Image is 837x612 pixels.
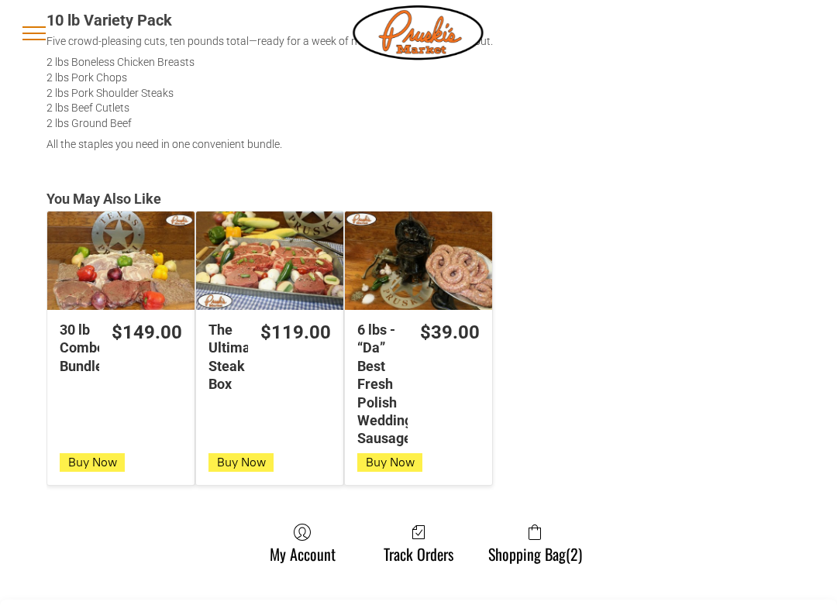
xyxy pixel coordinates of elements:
div: $39.00 [420,321,480,345]
div: 2 lbs Beef Cutlets [46,101,533,116]
a: My Account [262,523,343,563]
a: $39.006 lbs - “Da” Best Fresh Polish Wedding Sausage [345,321,492,448]
span: Buy Now [68,455,117,469]
a: 30 lb Combo Bundle [47,211,195,310]
button: Buy Now [208,453,274,472]
div: $119.00 [260,321,331,345]
a: 6 lbs - “Da” Best Fresh Polish Wedding Sausage [345,211,492,310]
div: 30 lb Combo Bundle [60,321,99,375]
a: Shopping Bag(2) [480,523,590,563]
div: 2 lbs Pork Shoulder Steaks [46,86,533,101]
a: The Ultimate Steak Box [196,211,343,310]
div: 6 lbs - “Da” Best Fresh Polish Wedding Sausage [357,321,408,448]
span: Buy Now [366,455,415,469]
div: You May Also Like [46,190,790,208]
button: Buy Now [60,453,125,472]
a: $119.00The Ultimate Steak Box [196,321,343,394]
div: 2 lbs Pork Chops [46,70,533,86]
div: 2 lbs Ground Beef [46,116,533,132]
div: All the staples you need in one convenient bundle. [46,137,533,153]
div: The Ultimate Steak Box [208,321,248,394]
a: $149.0030 lb Combo Bundle [47,321,195,375]
button: Buy Now [357,453,422,472]
div: $149.00 [112,321,182,345]
span: Buy Now [217,455,266,469]
button: menu [14,13,54,53]
a: Track Orders [376,523,461,563]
